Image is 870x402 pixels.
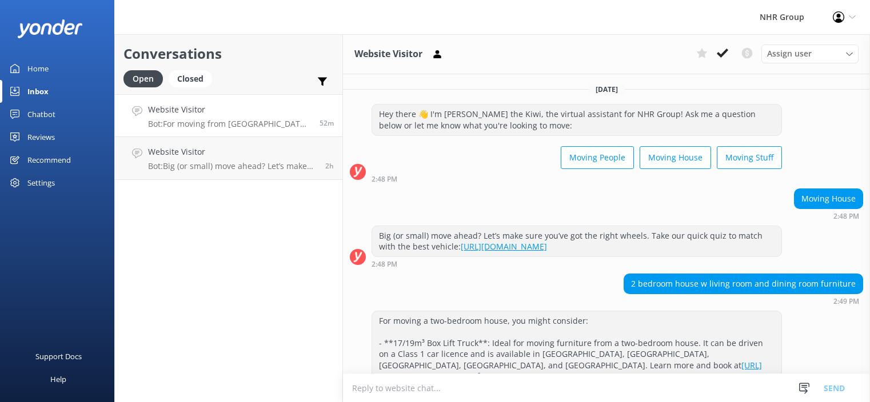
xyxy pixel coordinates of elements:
button: Moving People [561,146,634,169]
div: Hey there 👋 I'm [PERSON_NAME] the Kiwi, the virtual assistant for NHR Group! Ask me a question be... [372,104,781,135]
div: Assign User [761,45,859,63]
h4: Website Visitor [148,146,317,158]
span: [DATE] [589,85,625,94]
a: Website VisitorBot:Big (or small) move ahead? Let’s make sure you’ve got the right wheels. Take o... [115,137,342,180]
a: [URL][DOMAIN_NAME]. [379,360,762,382]
div: Settings [27,171,55,194]
div: Inbox [27,80,49,103]
button: Moving Stuff [717,146,782,169]
a: Website VisitorBot:For moving from [GEOGRAPHIC_DATA] to [GEOGRAPHIC_DATA], you can rent a 3 Ton 1... [115,94,342,137]
h2: Conversations [123,43,334,65]
div: Moving House [795,189,863,208]
img: yonder-white-logo.png [17,19,83,38]
strong: 2:48 PM [372,176,397,183]
div: Recommend [27,148,71,171]
div: Home [27,57,49,80]
h3: Website Visitor [354,47,422,62]
div: Oct 15 2025 02:48pm (UTC +13:00) Pacific/Auckland [372,260,782,268]
a: Closed [169,72,218,85]
div: Big (or small) move ahead? Let’s make sure you’ve got the right wheels. Take our quick quiz to ma... [372,226,781,256]
strong: 2:49 PM [833,298,859,305]
div: Closed [169,70,212,87]
div: Oct 15 2025 02:48pm (UTC +13:00) Pacific/Auckland [372,175,782,183]
span: Assign user [767,47,812,60]
p: Bot: Big (or small) move ahead? Let’s make sure you’ve got the right wheels. Take our quick quiz ... [148,161,317,171]
strong: 2:48 PM [372,261,397,268]
div: Open [123,70,163,87]
div: 2 bedroom house w living room and dining room furniture [624,274,863,294]
p: Bot: For moving from [GEOGRAPHIC_DATA] to [GEOGRAPHIC_DATA], you can rent a 3 Ton 17–19m³ tail li... [148,119,311,129]
button: Moving House [640,146,711,169]
h4: Website Visitor [148,103,311,116]
a: [URL][DOMAIN_NAME] [461,241,547,252]
div: Reviews [27,126,55,148]
div: Chatbot [27,103,55,126]
span: Oct 15 2025 12:52pm (UTC +13:00) Pacific/Auckland [325,161,334,171]
strong: 2:48 PM [833,213,859,220]
div: Help [50,368,66,391]
div: Oct 15 2025 02:48pm (UTC +13:00) Pacific/Auckland [794,212,863,220]
div: Support Docs [35,345,82,368]
div: Oct 15 2025 02:49pm (UTC +13:00) Pacific/Auckland [624,297,863,305]
span: Oct 15 2025 02:50pm (UTC +13:00) Pacific/Auckland [320,118,334,128]
a: Open [123,72,169,85]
